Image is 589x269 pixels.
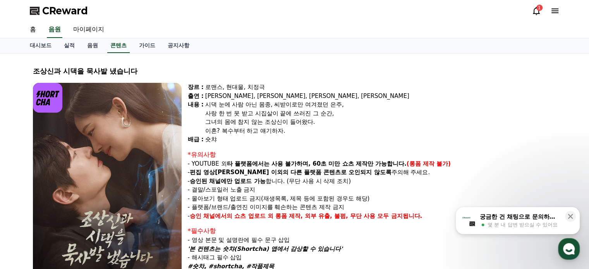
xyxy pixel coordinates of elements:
[47,22,62,38] a: 음원
[107,38,130,53] a: 콘텐츠
[205,100,556,109] div: 시댁 눈에 사람 아닌 몸종, 씨받이로만 여겨졌던 은주,
[188,236,556,245] p: - 영상 본문 및 설명란에 필수 문구 삽입
[161,38,196,53] a: 공지사항
[188,177,556,186] p: - 합니다. (무단 사용 시 삭제 조치)
[190,178,266,185] strong: 승인된 채널에만 업로드 가능
[188,159,556,168] p: - YOUTUBE 외
[290,169,392,176] strong: 다른 플랫폼 콘텐츠로 오인되지 않도록
[227,160,407,167] strong: 타 플랫폼에서는 사용 불가하며, 60초 미만 쇼츠 제작만 가능합니다.
[205,118,556,127] div: 그녀의 몸에 참지 않는 조상신이 들어왔다.
[205,135,556,144] div: 숏챠
[42,5,88,17] span: CReward
[205,92,556,101] div: [PERSON_NAME], [PERSON_NAME], [PERSON_NAME], [PERSON_NAME]
[2,205,51,224] a: 홈
[133,38,161,53] a: 가이드
[188,135,204,144] div: 배급 :
[407,160,451,167] strong: (롱폼 제작 불가)
[188,226,556,236] div: *필수사항
[536,5,543,11] div: 1
[24,38,58,53] a: 대시보드
[24,216,29,223] span: 홈
[71,217,80,223] span: 대화
[532,6,541,15] a: 1
[24,22,42,38] a: 홈
[30,5,88,17] a: CReward
[67,22,110,38] a: 마이페이지
[205,127,556,135] div: 이혼? 복수부터 하고 얘기하자.
[33,66,556,77] div: 조상신과 시댁을 묵사발 냈습니다
[275,212,422,219] strong: 롱폼 제작, 외부 유출, 불펌, 무단 사용 모두 금지됩니다.
[188,92,204,101] div: 출연 :
[58,38,81,53] a: 실적
[190,169,288,176] strong: 편집 영상[PERSON_NAME] 이외의
[205,83,556,92] div: 로맨스, 현대물, 치정극
[100,205,149,224] a: 설정
[190,212,273,219] strong: 승인 채널에서의 쇼츠 업로드 외
[188,203,556,212] p: - 플랫폼/브랜드/출연진 이미지를 훼손하는 콘텐츠 제작 금지
[205,109,556,118] div: 사랑 한 번 못 받고 시집살이 끝에 쓰러진 그 순간,
[33,83,63,113] img: logo
[81,38,104,53] a: 음원
[188,194,556,203] p: - 몰아보기 형태 업로드 금지(재생목록, 제목 등에 포함된 경우도 해당)
[51,205,100,224] a: 대화
[120,216,129,223] span: 설정
[188,212,556,221] p: -
[188,168,556,177] p: - 주의해 주세요.
[188,245,343,252] em: '본 컨텐츠는 숏챠(Shortcha) 앱에서 감상할 수 있습니다'
[188,100,204,135] div: 내용 :
[188,150,556,159] div: *유의사항
[188,253,556,262] p: - 해시태그 필수 삽입
[188,83,204,92] div: 장르 :
[188,185,556,194] p: - 결말/스포일러 노출 금지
